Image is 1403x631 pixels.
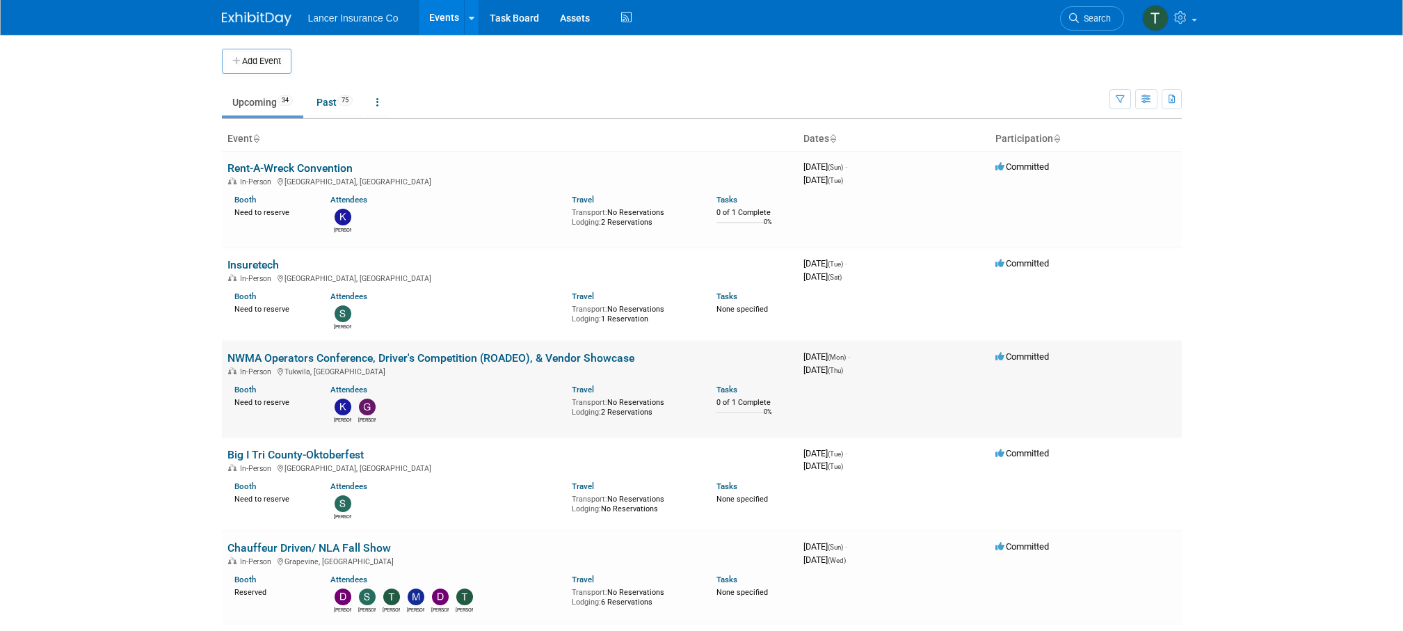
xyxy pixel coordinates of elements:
[1060,6,1124,31] a: Search
[995,161,1049,172] span: Committed
[845,448,847,458] span: -
[995,541,1049,552] span: Committed
[330,385,367,394] a: Attendees
[234,575,256,584] a: Booth
[798,127,990,151] th: Dates
[227,351,634,365] a: NWMA Operators Conference, Driver's Competition (ROADEO), & Vendor Showcase
[222,89,303,115] a: Upcoming34
[803,271,842,282] span: [DATE]
[227,555,792,566] div: Grapevine, [GEOGRAPHIC_DATA]
[222,127,798,151] th: Event
[716,588,768,597] span: None specified
[222,12,291,26] img: ExhibitDay
[572,575,594,584] a: Travel
[990,127,1182,151] th: Participation
[572,291,594,301] a: Travel
[845,161,847,172] span: -
[1079,13,1111,24] span: Search
[716,291,737,301] a: Tasks
[234,492,310,504] div: Need to reserve
[334,605,351,614] div: Dennis Kelly
[330,195,367,205] a: Attendees
[572,408,601,417] span: Lodging:
[803,365,843,375] span: [DATE]
[572,504,601,513] span: Lodging:
[828,163,843,171] span: (Sun)
[572,385,594,394] a: Travel
[234,481,256,491] a: Booth
[456,605,473,614] div: Terry Fichter
[572,585,696,607] div: No Reservations 6 Reservations
[234,385,256,394] a: Booth
[803,461,843,471] span: [DATE]
[572,218,601,227] span: Lodging:
[828,177,843,184] span: (Tue)
[572,588,607,597] span: Transport:
[335,209,351,225] img: kathy egan
[764,218,772,237] td: 0%
[227,272,792,283] div: [GEOGRAPHIC_DATA], [GEOGRAPHIC_DATA]
[234,195,256,205] a: Booth
[234,302,310,314] div: Need to reserve
[227,541,391,554] a: Chauffeur Driven/ NLA Fall Show
[252,133,259,144] a: Sort by Event Name
[358,415,376,424] div: Genevieve Clayton
[828,450,843,458] span: (Tue)
[716,481,737,491] a: Tasks
[1142,5,1169,31] img: Terrence Forrest
[828,543,843,551] span: (Sun)
[572,495,607,504] span: Transport:
[330,575,367,584] a: Attendees
[716,398,792,408] div: 0 of 1 Complete
[335,305,351,322] img: Steven O'Shea
[432,589,449,605] img: Dana Turilli
[828,463,843,470] span: (Tue)
[359,589,376,605] img: Steven O'Shea
[240,367,275,376] span: In-Person
[1053,133,1060,144] a: Sort by Participation Type
[228,367,236,374] img: In-Person Event
[227,365,792,376] div: Tukwila, [GEOGRAPHIC_DATA]
[572,302,696,324] div: No Reservations 1 Reservation
[828,273,842,281] span: (Sat)
[572,205,696,227] div: No Reservations 2 Reservations
[764,408,772,427] td: 0%
[716,575,737,584] a: Tasks
[572,395,696,417] div: No Reservations 2 Reservations
[572,481,594,491] a: Travel
[828,260,843,268] span: (Tue)
[803,175,843,185] span: [DATE]
[572,598,601,607] span: Lodging:
[829,133,836,144] a: Sort by Start Date
[334,322,351,330] div: Steven O'Shea
[308,13,399,24] span: Lancer Insurance Co
[572,208,607,217] span: Transport:
[716,195,737,205] a: Tasks
[408,589,424,605] img: Matt Mushorn
[716,495,768,504] span: None specified
[803,541,847,552] span: [DATE]
[334,225,351,234] div: kathy egan
[716,208,792,218] div: 0 of 1 Complete
[227,175,792,186] div: [GEOGRAPHIC_DATA], [GEOGRAPHIC_DATA]
[431,605,449,614] div: Dana Turilli
[803,161,847,172] span: [DATE]
[995,258,1049,269] span: Committed
[845,541,847,552] span: -
[234,291,256,301] a: Booth
[358,605,376,614] div: Steven O'Shea
[995,351,1049,362] span: Committed
[572,314,601,324] span: Lodging:
[337,95,353,106] span: 75
[228,557,236,564] img: In-Person Event
[383,589,400,605] img: Terrence Forrest
[803,448,847,458] span: [DATE]
[335,495,351,512] img: Steven Shapiro
[240,177,275,186] span: In-Person
[234,205,310,218] div: Need to reserve
[848,351,850,362] span: -
[227,258,279,271] a: Insuretech
[716,385,737,394] a: Tasks
[228,274,236,281] img: In-Person Event
[234,585,310,598] div: Reserved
